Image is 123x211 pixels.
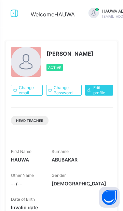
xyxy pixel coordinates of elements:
[52,181,106,186] span: [DEMOGRAPHIC_DATA]
[19,85,37,95] span: Change email
[11,157,41,163] span: HAUWA
[11,149,31,154] span: First Name
[11,173,34,178] span: Other Name
[11,205,41,210] span: Invalid date
[99,187,120,208] button: Open asap
[93,85,108,95] span: Edit profile
[54,85,76,95] span: Change Password
[52,149,69,154] span: Surname
[46,50,94,57] span: [PERSON_NAME]
[11,197,35,202] span: Date of Birth
[16,118,43,123] span: Head Teacher
[31,11,75,18] span: Welcome HAUWA
[48,66,61,70] span: Active
[52,173,66,178] span: Gender
[11,181,41,186] span: --/--
[52,157,106,163] span: ABUBAKAR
